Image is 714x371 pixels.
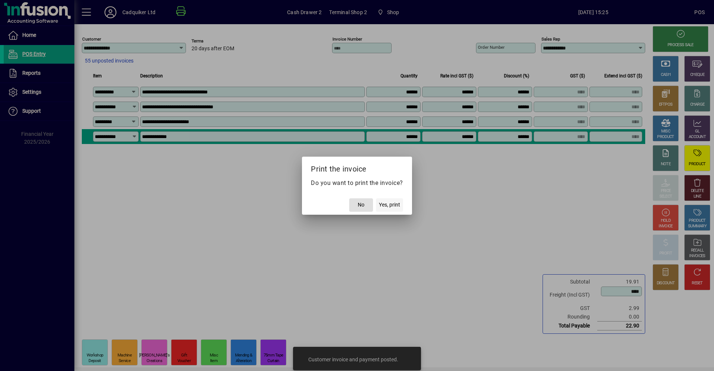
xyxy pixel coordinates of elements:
[349,198,373,212] button: No
[379,201,400,209] span: Yes, print
[302,157,412,178] h2: Print the invoice
[376,198,403,212] button: Yes, print
[311,179,403,188] p: Do you want to print the invoice?
[358,201,364,209] span: No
